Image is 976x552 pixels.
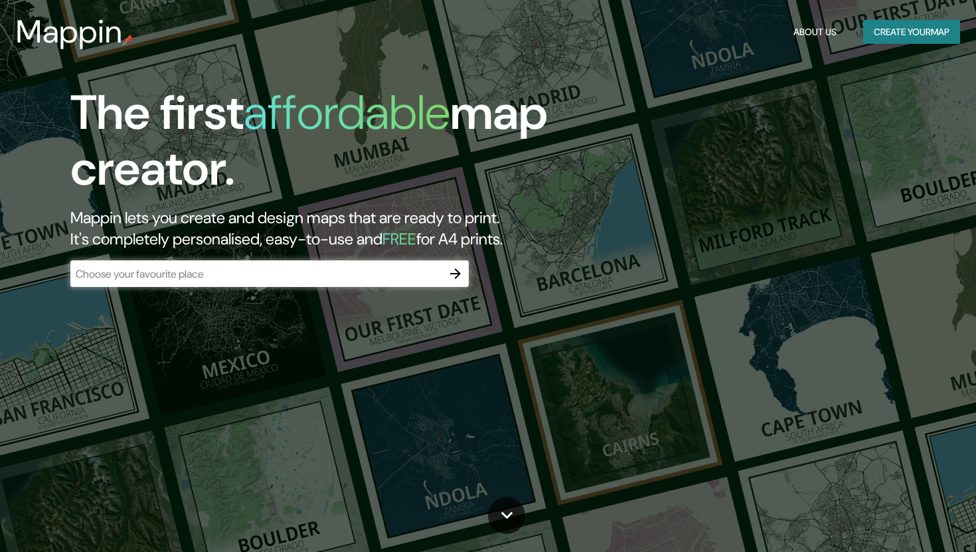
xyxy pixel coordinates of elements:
[70,266,442,282] input: Choose your favourite place
[16,13,123,50] h3: Mappin
[70,207,558,250] h2: Mappin lets you create and design maps that are ready to print. It's completely personalised, eas...
[863,20,960,45] button: Create yourmap
[123,35,133,45] img: mappin-pin
[244,82,450,143] h1: affordable
[382,229,416,249] h5: FREE
[788,20,842,45] button: About Us
[70,85,558,207] h1: The first map creator.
